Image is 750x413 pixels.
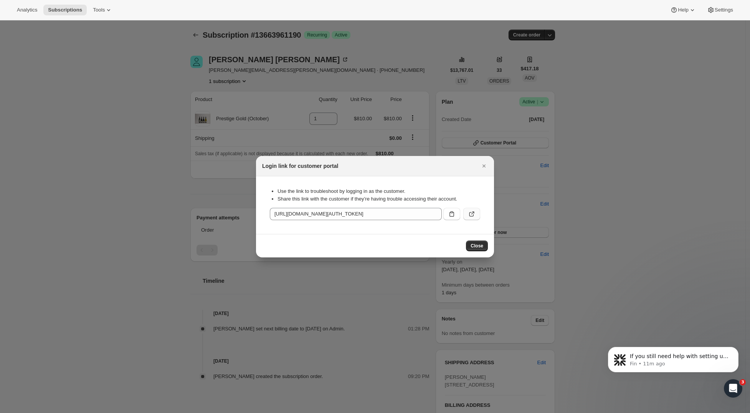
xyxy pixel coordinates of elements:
[466,241,488,251] button: Close
[93,7,105,13] span: Tools
[740,379,746,385] span: 3
[678,7,688,13] span: Help
[724,379,742,398] iframe: Intercom live chat
[702,5,738,15] button: Settings
[278,187,480,195] li: Use the link to troubleshoot by logging in as the customer.
[88,5,117,15] button: Tools
[666,5,700,15] button: Help
[596,331,750,392] iframe: Intercom notifications message
[17,7,37,13] span: Analytics
[12,5,42,15] button: Analytics
[48,7,82,13] span: Subscriptions
[43,5,87,15] button: Subscriptions
[479,161,489,171] button: Close
[278,195,480,203] li: Share this link with the customer if they’re having trouble accessing their account.
[262,162,338,170] h2: Login link for customer portal
[471,243,483,249] span: Close
[715,7,733,13] span: Settings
